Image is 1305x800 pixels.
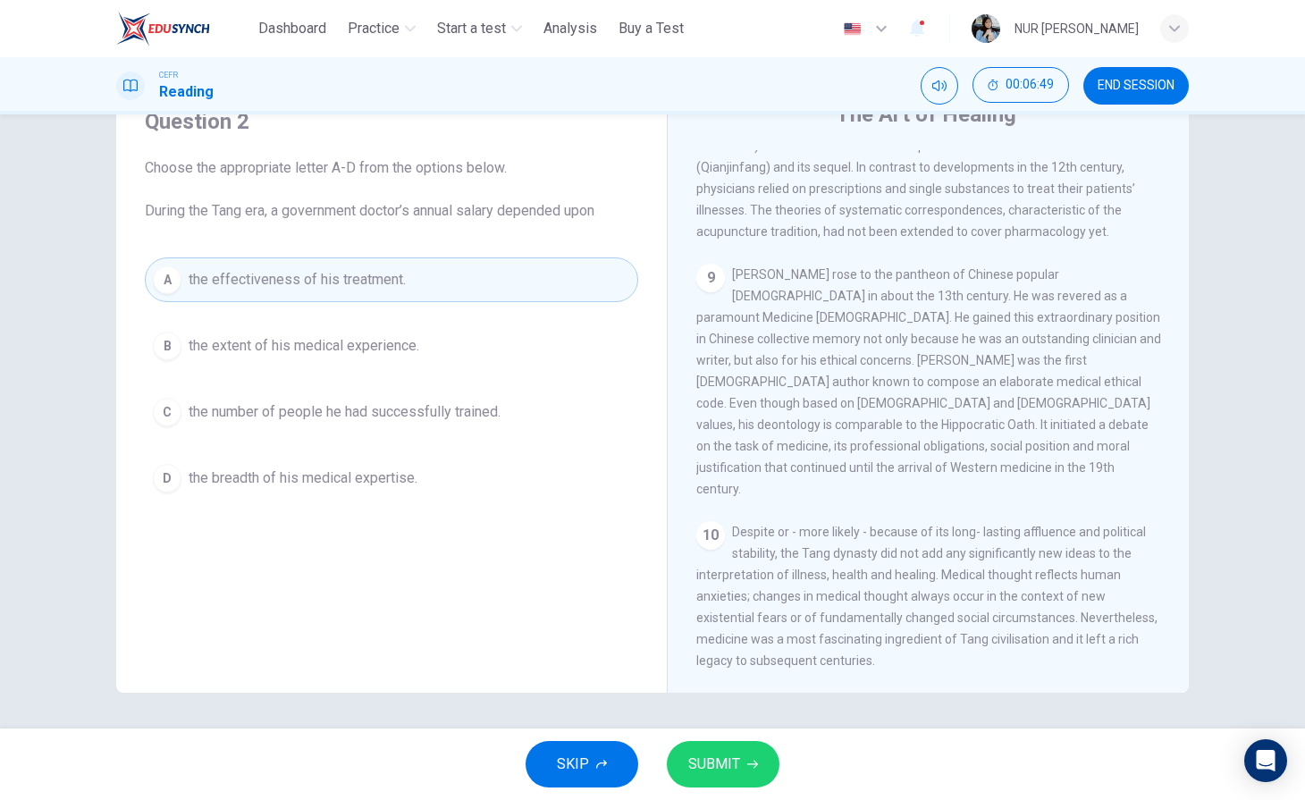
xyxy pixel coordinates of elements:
span: Start a test [437,18,506,39]
button: Analysis [536,13,604,45]
div: 9 [696,264,725,292]
button: Start a test [430,13,529,45]
div: 10 [696,521,725,550]
span: the number of people he had successfully trained. [189,401,501,423]
span: Dashboard [258,18,326,39]
span: Analysis [543,18,597,39]
img: ELTC logo [116,11,210,46]
h4: The Art of Healing [836,100,1016,129]
div: A [153,265,181,294]
h1: Reading [159,81,214,103]
span: Choose the appropriate letter A-D from the options below. During the Tang era, a government docto... [145,157,638,222]
div: B [153,332,181,360]
button: Cthe number of people he had successfully trained. [145,390,638,434]
span: the extent of his medical experience. [189,335,419,357]
button: SKIP [526,741,638,787]
button: Bthe extent of his medical experience. [145,324,638,368]
button: SUBMIT [667,741,779,787]
button: Practice [341,13,423,45]
span: the effectiveness of his treatment. [189,269,406,291]
span: Practice [348,18,400,39]
img: Profile picture [972,14,1000,43]
button: Dthe breadth of his medical expertise. [145,456,638,501]
span: SUBMIT [688,752,740,777]
button: END SESSION [1083,67,1189,105]
div: NUR [PERSON_NAME] [1015,18,1139,39]
button: 00:06:49 [972,67,1069,103]
span: [PERSON_NAME] rose to the pantheon of Chinese popular [DEMOGRAPHIC_DATA] in about the 13th centur... [696,267,1161,496]
img: en [841,22,863,36]
span: CEFR [159,69,178,81]
span: the breadth of his medical expertise. [189,467,417,489]
div: Open Intercom Messenger [1244,739,1287,782]
div: Hide [972,67,1069,105]
span: END SESSION [1098,79,1174,93]
span: SKIP [557,752,589,777]
div: Mute [921,67,958,105]
span: Buy a Test [619,18,684,39]
a: ELTC logo [116,11,251,46]
span: Despite or - more likely - because of its long- lasting affluence and political stability, the Ta... [696,525,1158,668]
h4: Question 2 [145,107,638,136]
button: Athe effectiveness of his treatment. [145,257,638,302]
button: Dashboard [251,13,333,45]
button: Buy a Test [611,13,691,45]
span: 00:06:49 [1006,78,1054,92]
div: D [153,464,181,493]
div: C [153,398,181,426]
